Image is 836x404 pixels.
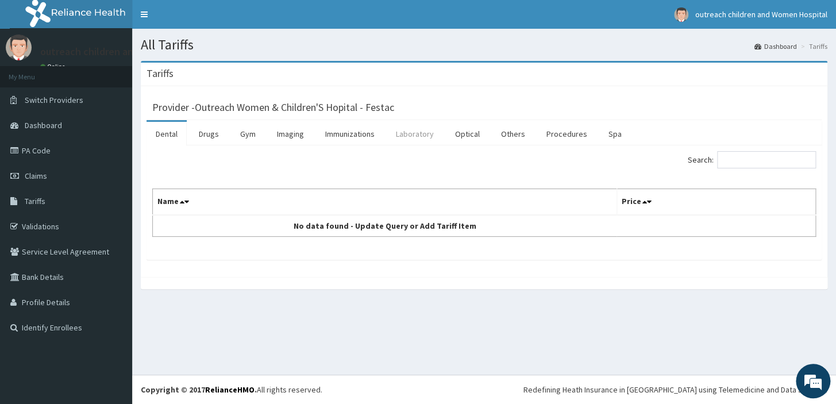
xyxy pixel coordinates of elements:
a: Gym [231,122,265,146]
a: Online [40,63,68,71]
h3: Provider - Outreach Women & Children'S Hopital - Festac [152,102,394,113]
a: Spa [599,122,631,146]
td: No data found - Update Query or Add Tariff Item [153,215,617,237]
span: Dashboard [25,120,62,130]
h3: Tariffs [147,68,174,79]
a: Dashboard [754,41,797,51]
li: Tariffs [798,41,827,51]
a: Drugs [190,122,228,146]
a: Dental [147,122,187,146]
a: Imaging [268,122,313,146]
h1: All Tariffs [141,37,827,52]
th: Name [153,189,617,216]
p: outreach children and Women Hospital [40,47,215,57]
span: Tariffs [25,196,45,206]
a: Procedures [537,122,596,146]
div: Redefining Heath Insurance in [GEOGRAPHIC_DATA] using Telemedicine and Data Science! [523,384,827,395]
a: Immunizations [316,122,384,146]
a: Others [492,122,534,146]
a: RelianceHMO [205,384,255,395]
span: Claims [25,171,47,181]
img: User Image [674,7,688,22]
span: Switch Providers [25,95,83,105]
strong: Copyright © 2017 . [141,384,257,395]
span: outreach children and Women Hospital [695,9,827,20]
a: Laboratory [387,122,443,146]
th: Price [617,189,815,216]
a: Optical [446,122,489,146]
label: Search: [688,151,816,168]
img: User Image [6,34,32,60]
footer: All rights reserved. [132,375,836,404]
input: Search: [717,151,816,168]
